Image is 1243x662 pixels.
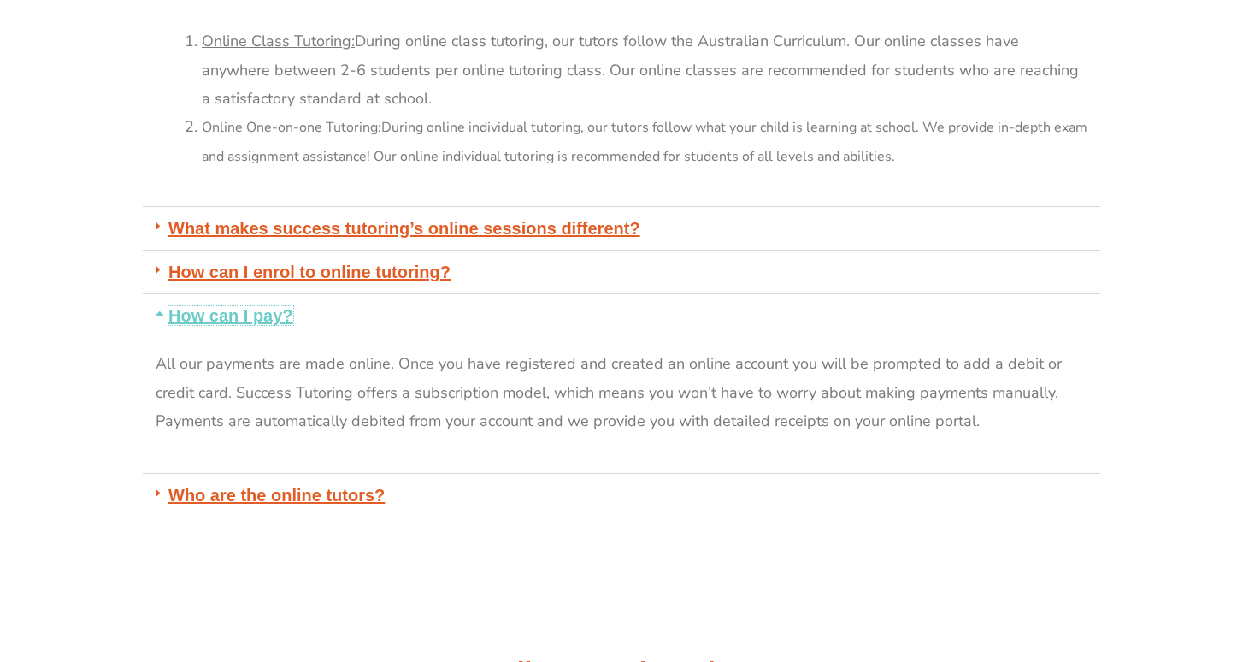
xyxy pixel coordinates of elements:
span: Online One-on-one Tutoring: [202,118,381,137]
div: How can I pay? [143,294,1100,337]
span: During online class tutoring, our tutors follow the Australian Curriculum. Our online classes hav... [202,31,1079,109]
a: What makes success tutoring’s online sessions different? [168,219,640,238]
div: What makes success tutoring’s online sessions different? [143,207,1100,251]
iframe: Chat Widget [950,469,1243,662]
div: Who are the online tutors? [143,474,1100,517]
a: Who are the online tutors? [168,486,385,505]
span: During online individual tutoring, our tutors follow what your child is learning at school. We pr... [202,118,1087,165]
a: How can I enrol to online tutoring? [168,263,451,281]
span: Online Class Tutoring: [202,31,355,51]
p: All our payments are made online. Once you have registered and created an online account you will... [156,350,1087,435]
a: How can I pay? [168,306,293,325]
div: How can I pay? [143,337,1100,474]
div: How can I enrol to online tutoring? [143,251,1100,294]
